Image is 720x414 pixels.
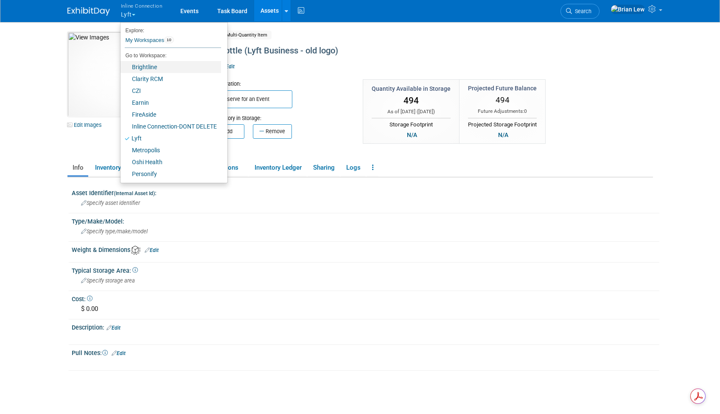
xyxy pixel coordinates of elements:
div: Weight & Dimensions [72,243,659,255]
div: Pull Notes: [72,347,659,358]
a: Oshi Health [120,156,221,168]
a: Metropolis [120,144,221,156]
button: Remove [253,124,292,139]
div: Make Reservation: [197,79,350,88]
a: Inline Connection-DONT DELETE [120,120,221,132]
a: Edit Images [67,120,105,130]
span: Search [572,8,591,14]
div: Type/Make/Model: [72,215,659,226]
div: N/A [496,130,511,140]
a: Search [560,4,600,19]
span: 494 [496,95,510,105]
div: Description: [72,321,659,332]
a: Inventory Details [90,160,147,175]
img: Asset Weight and Dimensions [131,246,140,255]
div: Asset Identifier : [72,187,659,197]
a: Info [67,160,88,175]
div: $ 0.00 [78,302,653,316]
img: ExhibitDay [67,7,110,16]
div: As of [DATE] ( ) [372,108,451,115]
img: View Images [67,32,179,117]
div: Future Adjustments: [468,108,537,115]
a: Personify [120,168,221,180]
span: 494 [403,95,419,106]
a: My Workspaces10 [125,33,221,48]
a: FireAside [120,109,221,120]
a: Edit [106,325,120,331]
a: Clarity RCM [120,73,221,85]
a: Logs [341,160,365,175]
span: Specify storage area [81,277,135,284]
div: Projected Storage Footprint [468,118,537,129]
div: Adjust Inventory in Storage: [197,108,350,122]
div: Quantity Available in Storage [372,84,451,93]
a: Brightline [120,61,221,73]
span: 0 [524,108,527,114]
div: Waterbottle (Lyft Business - old logo) [194,43,583,59]
a: CZI [120,85,221,97]
a: Inventory Ledger [249,160,306,175]
span: Collateral / Multi-Quantity Item [197,31,272,39]
a: Sharing [308,160,339,175]
span: Specify type/make/model [81,228,148,235]
li: Explore: [120,25,221,33]
span: Inline Connection [121,1,162,10]
small: (Internal Asset Id) [114,190,155,196]
div: Projected Future Balance [468,84,537,92]
a: Edit [112,350,126,356]
a: Earnin [120,97,221,109]
img: Brian Lew [611,5,645,14]
div: N/A [404,130,420,140]
a: Lyft [120,132,221,144]
span: Typical Storage Area: [72,267,138,274]
span: 10 [164,36,174,43]
span: [DATE] [418,109,433,115]
div: Storage Footprint [372,118,451,129]
span: Specify asset identifier [81,200,140,206]
a: Edit [221,64,235,70]
a: Edit [145,247,159,253]
div: Tags [197,63,583,78]
li: Go to Workspace: [120,50,221,61]
div: Cost: [72,293,659,303]
button: Reserve for an Event [205,90,292,108]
